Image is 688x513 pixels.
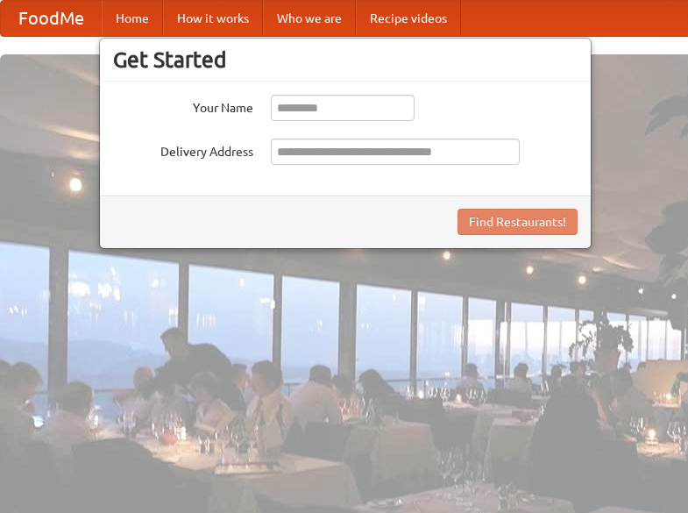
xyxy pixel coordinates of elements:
[263,1,356,36] a: Who we are
[1,1,102,36] a: FoodMe
[113,95,253,117] label: Your Name
[356,1,461,36] a: Recipe videos
[163,1,263,36] a: How it works
[113,46,578,73] h3: Get Started
[102,1,163,36] a: Home
[457,209,578,235] button: Find Restaurants!
[113,139,253,160] label: Delivery Address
